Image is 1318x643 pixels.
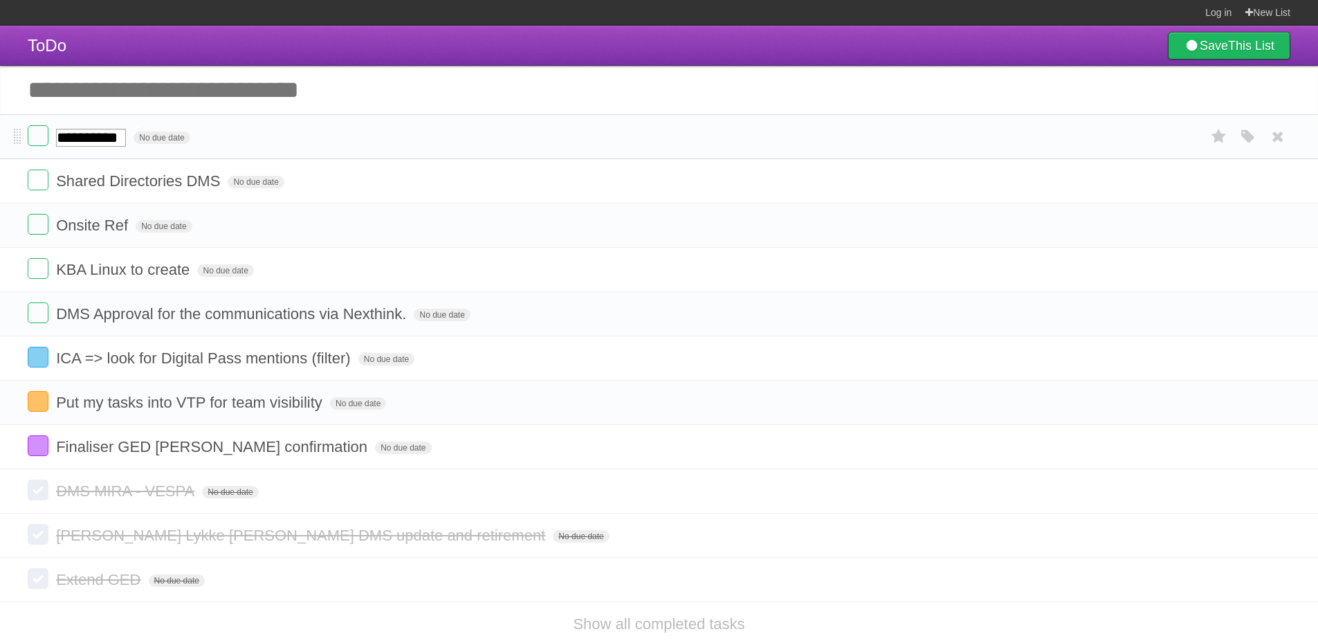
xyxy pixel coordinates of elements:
span: KBA Linux to create [56,261,193,278]
label: Done [28,568,48,589]
span: No due date [358,353,414,365]
span: Onsite Ref [56,217,131,234]
label: Done [28,480,48,500]
a: SaveThis List [1168,32,1290,60]
span: No due date [553,530,609,543]
label: Star task [1206,258,1232,281]
label: Star task [1206,347,1232,370]
label: Star task [1206,125,1232,148]
span: DMS Approval for the communications via Nexthink. [56,305,410,323]
span: Finaliser GED [PERSON_NAME] confirmation [56,438,371,455]
label: Done [28,302,48,323]
span: Shared Directories DMS [56,172,223,190]
span: ICA => look for Digital Pass mentions (filter) [56,350,354,367]
span: No due date [330,397,386,410]
span: ToDo [28,36,66,55]
label: Star task [1206,391,1232,414]
label: Done [28,391,48,412]
label: Done [28,524,48,545]
span: No due date [202,486,258,498]
label: Done [28,347,48,368]
span: Put my tasks into VTP for team visibility [56,394,326,411]
label: Done [28,214,48,235]
span: No due date [134,132,190,144]
label: Star task [1206,170,1232,192]
label: Done [28,170,48,190]
label: Done [28,125,48,146]
span: No due date [149,574,205,587]
label: Star task [1206,302,1232,325]
span: DMS MIRA - VESPA [56,482,198,500]
span: [PERSON_NAME] Lykke [PERSON_NAME] DMS update and retirement [56,527,549,544]
a: Show all completed tasks [573,615,744,633]
span: No due date [228,176,284,188]
label: Done [28,258,48,279]
b: This List [1228,39,1274,53]
span: Extend GED [56,571,144,588]
span: No due date [136,220,192,233]
label: Star task [1206,214,1232,237]
span: No due date [197,264,253,277]
label: Star task [1206,435,1232,458]
span: No due date [375,442,431,454]
span: No due date [414,309,470,321]
label: Done [28,435,48,456]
